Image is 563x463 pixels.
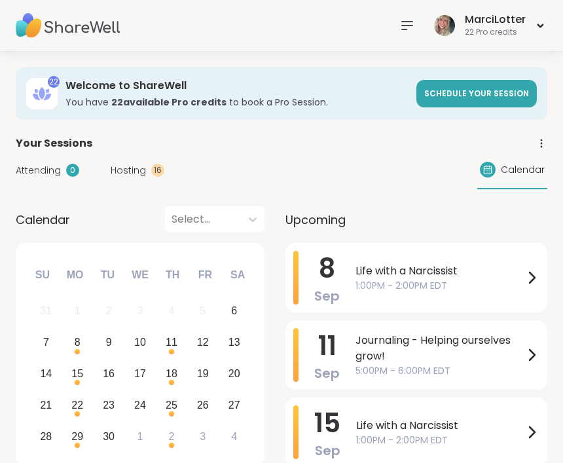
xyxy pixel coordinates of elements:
[355,333,524,364] span: Journaling - Helping ourselves grow!
[134,396,146,414] div: 24
[32,422,60,451] div: Choose Sunday, September 28th, 2025
[356,434,524,447] span: 1:00PM - 2:00PM EDT
[200,302,206,320] div: 5
[168,428,174,445] div: 2
[285,211,346,229] span: Upcoming
[64,391,92,419] div: Choose Monday, September 22nd, 2025
[64,329,92,357] div: Choose Monday, September 8th, 2025
[189,391,217,419] div: Choose Friday, September 26th, 2025
[166,365,177,382] div: 18
[228,365,240,382] div: 20
[166,396,177,414] div: 25
[40,428,52,445] div: 28
[65,79,409,93] h3: Welcome to ShareWell
[71,428,83,445] div: 29
[126,297,154,325] div: Not available Wednesday, September 3rd, 2025
[95,422,123,451] div: Choose Tuesday, September 30th, 2025
[134,333,146,351] div: 10
[103,428,115,445] div: 30
[64,360,92,388] div: Choose Monday, September 15th, 2025
[43,333,49,351] div: 7
[197,333,209,351] div: 12
[126,391,154,419] div: Choose Wednesday, September 24th, 2025
[314,364,340,382] span: Sep
[28,261,57,289] div: Su
[166,333,177,351] div: 11
[355,364,524,378] span: 5:00PM - 6:00PM EDT
[314,287,340,305] span: Sep
[355,263,524,279] span: Life with a Narcissist
[64,422,92,451] div: Choose Monday, September 29th, 2025
[32,329,60,357] div: Choose Sunday, September 7th, 2025
[318,327,336,364] span: 11
[126,261,154,289] div: We
[60,261,89,289] div: Mo
[465,27,526,38] div: 22 Pro credits
[106,333,112,351] div: 9
[220,329,248,357] div: Choose Saturday, September 13th, 2025
[158,422,186,451] div: Choose Thursday, October 2nd, 2025
[111,96,227,109] b: 22 available Pro credit s
[126,329,154,357] div: Choose Wednesday, September 10th, 2025
[319,250,335,287] span: 8
[189,422,217,451] div: Choose Friday, October 3rd, 2025
[65,96,409,109] h3: You have to book a Pro Session.
[197,396,209,414] div: 26
[501,163,545,177] span: Calendar
[16,211,70,229] span: Calendar
[356,418,524,434] span: Life with a Narcissist
[158,329,186,357] div: Choose Thursday, September 11th, 2025
[40,302,52,320] div: 31
[223,261,252,289] div: Sa
[95,360,123,388] div: Choose Tuesday, September 16th, 2025
[231,302,237,320] div: 6
[93,261,122,289] div: Tu
[106,302,112,320] div: 2
[95,391,123,419] div: Choose Tuesday, September 23rd, 2025
[228,333,240,351] div: 13
[151,164,164,177] div: 16
[30,295,249,452] div: month 2025-09
[434,15,455,36] img: MarciLotter
[189,297,217,325] div: Not available Friday, September 5th, 2025
[424,88,529,99] span: Schedule your session
[158,261,187,289] div: Th
[189,329,217,357] div: Choose Friday, September 12th, 2025
[64,297,92,325] div: Not available Monday, September 1st, 2025
[75,333,81,351] div: 8
[220,360,248,388] div: Choose Saturday, September 20th, 2025
[75,302,81,320] div: 1
[465,12,526,27] div: MarciLotter
[32,297,60,325] div: Not available Sunday, August 31st, 2025
[71,365,83,382] div: 15
[16,164,61,177] span: Attending
[314,405,340,441] span: 15
[315,441,340,460] span: Sep
[220,297,248,325] div: Choose Saturday, September 6th, 2025
[158,391,186,419] div: Choose Thursday, September 25th, 2025
[48,76,60,88] div: 22
[16,3,120,48] img: ShareWell Nav Logo
[158,297,186,325] div: Not available Thursday, September 4th, 2025
[137,428,143,445] div: 1
[40,365,52,382] div: 14
[158,360,186,388] div: Choose Thursday, September 18th, 2025
[32,360,60,388] div: Choose Sunday, September 14th, 2025
[189,360,217,388] div: Choose Friday, September 19th, 2025
[220,422,248,451] div: Choose Saturday, October 4th, 2025
[95,329,123,357] div: Choose Tuesday, September 9th, 2025
[197,365,209,382] div: 19
[134,365,146,382] div: 17
[168,302,174,320] div: 4
[126,360,154,388] div: Choose Wednesday, September 17th, 2025
[32,391,60,419] div: Choose Sunday, September 21st, 2025
[103,396,115,414] div: 23
[137,302,143,320] div: 3
[95,297,123,325] div: Not available Tuesday, September 2nd, 2025
[126,422,154,451] div: Choose Wednesday, October 1st, 2025
[416,80,537,107] a: Schedule your session
[111,164,146,177] span: Hosting
[231,428,237,445] div: 4
[191,261,219,289] div: Fr
[355,279,524,293] span: 1:00PM - 2:00PM EDT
